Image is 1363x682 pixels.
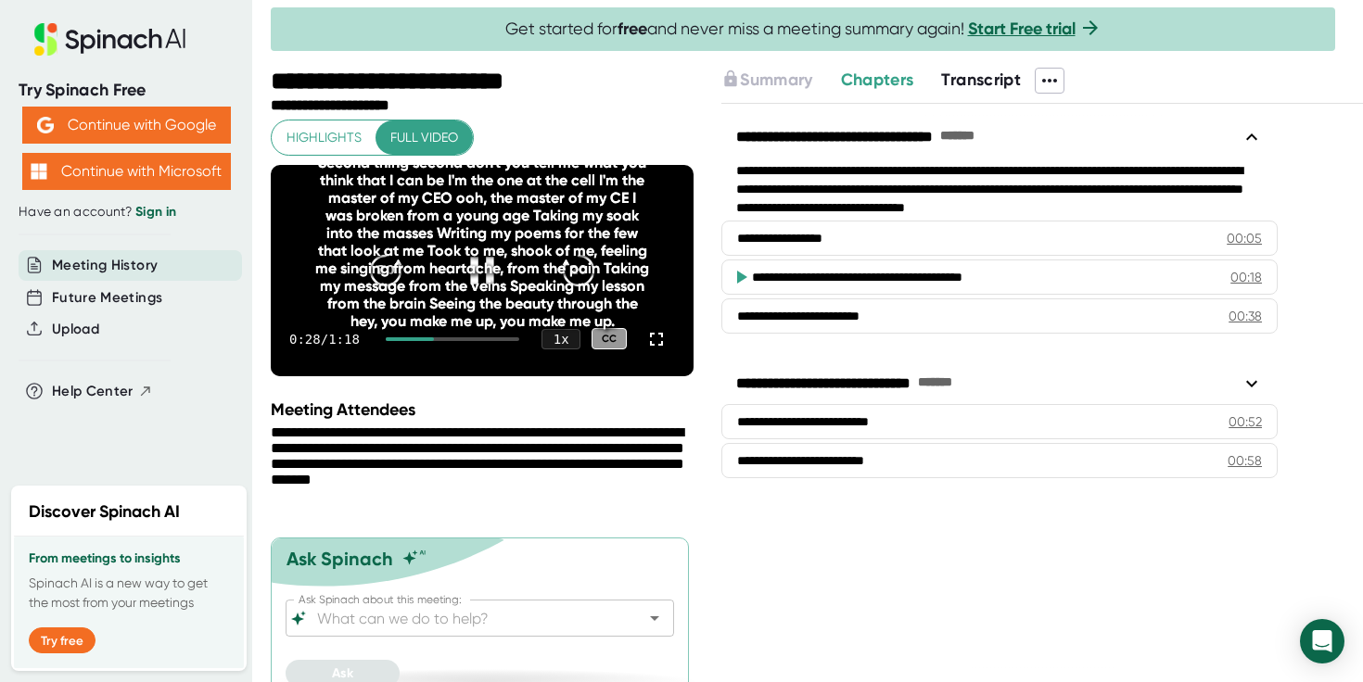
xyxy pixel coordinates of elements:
[37,117,54,133] img: Aehbyd4JwY73AAAAAElFTkSuQmCC
[271,399,698,420] div: Meeting Attendees
[52,319,99,340] button: Upload
[135,204,176,220] a: Sign in
[19,80,234,101] div: Try Spinach Free
[313,154,652,330] div: Second thing second don't you tell me what you think that I can be I'm the one at the cell I'm th...
[52,381,134,402] span: Help Center
[1229,412,1262,431] div: 00:52
[332,665,353,681] span: Ask
[541,329,580,349] div: 1 x
[841,68,914,93] button: Chapters
[592,328,627,349] div: CC
[390,126,458,149] span: Full video
[287,126,362,149] span: Highlights
[740,69,812,90] span: Summary
[272,120,376,155] button: Highlights
[29,499,180,524] h2: Discover Spinach AI
[941,68,1021,93] button: Transcript
[52,255,158,276] button: Meeting History
[313,605,614,631] input: What can we do to help?
[841,69,914,90] span: Chapters
[941,69,1021,90] span: Transcript
[968,19,1076,39] a: Start Free trial
[52,381,153,402] button: Help Center
[376,120,473,155] button: Full video
[29,551,229,566] h3: From meetings to insights
[1229,307,1262,325] div: 00:38
[1228,451,1262,470] div: 00:58
[618,19,647,39] b: free
[642,605,668,631] button: Open
[721,68,840,94] div: Upgrade to access
[289,332,363,347] div: 0:28 / 1:18
[1230,268,1262,286] div: 00:18
[22,107,231,144] button: Continue with Google
[29,574,229,613] p: Spinach AI is a new way to get the most from your meetings
[52,287,162,309] button: Future Meetings
[721,68,812,93] button: Summary
[287,548,393,570] div: Ask Spinach
[29,627,96,653] button: Try free
[1300,619,1344,663] div: Open Intercom Messenger
[1227,229,1262,247] div: 00:05
[505,19,1102,40] span: Get started for and never miss a meeting summary again!
[22,153,231,190] button: Continue with Microsoft
[19,204,234,221] div: Have an account?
